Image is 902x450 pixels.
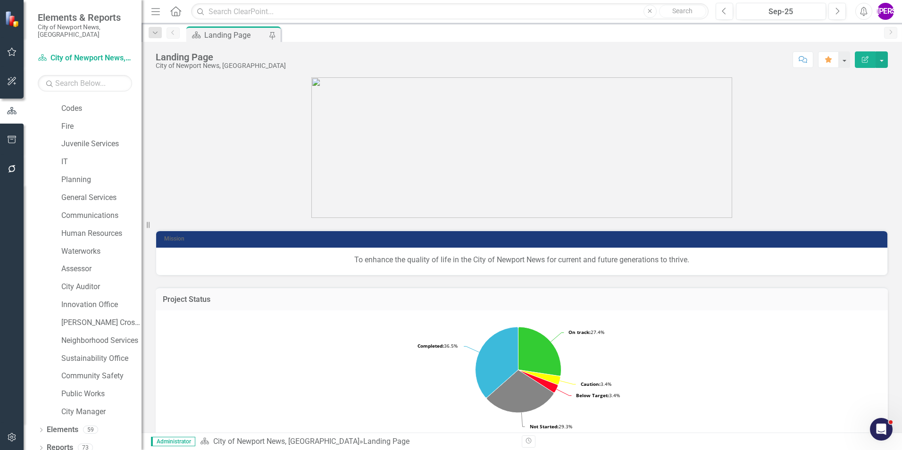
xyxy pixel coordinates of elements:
[61,353,142,364] a: Sustainability Office
[736,3,826,20] button: Sep-25
[61,103,142,114] a: Codes
[530,423,559,430] tspan: Not Started:
[213,437,359,446] a: City of Newport News, [GEOGRAPHIC_DATA]
[5,11,21,27] img: ClearPoint Strategy
[163,295,881,304] h3: Project Status
[568,329,591,335] tspan: On track:
[166,255,878,266] p: To enhance the quality of life in the City of Newport News for current and future generations to ...
[204,29,267,41] div: Landing Page
[191,3,709,20] input: Search ClearPoint...
[739,6,823,17] div: Sep-25
[151,437,195,446] span: Administrator
[870,418,893,441] iframe: Intercom live chat
[200,436,515,447] div: »
[61,228,142,239] a: Human Resources
[418,342,458,349] text: 36.5%
[61,210,142,221] a: Communications
[61,139,142,150] a: Juvenile Services
[61,317,142,328] a: [PERSON_NAME] Crossing
[61,175,142,185] a: Planning
[38,75,132,92] input: Search Below...
[61,246,142,257] a: Waterworks
[38,53,132,64] a: City of Newport News, [GEOGRAPHIC_DATA]
[61,157,142,167] a: IT
[38,12,132,23] span: Elements & Reports
[61,264,142,275] a: Assessor
[61,300,142,310] a: Innovation Office
[576,392,620,399] text: 3.4%
[475,327,518,398] path: Completed, 76.
[877,3,894,20] button: [PERSON_NAME]
[530,423,572,430] text: 29.3%
[83,426,98,434] div: 59
[418,342,444,349] tspan: Completed:
[672,7,693,15] span: Search
[487,370,554,413] path: Not Started, 61.
[164,236,883,242] h3: Mission
[61,282,142,292] a: City Auditor
[38,23,132,39] small: City of Newport News, [GEOGRAPHIC_DATA]
[518,327,561,376] path: On track, 57.
[61,192,142,203] a: General Services
[576,392,609,399] tspan: Below Target:
[568,329,604,335] text: 27.4%
[47,425,78,435] a: Elements
[581,381,601,387] tspan: Caution:
[518,370,558,392] path: Below Target, 7.
[581,381,611,387] text: 3.4%
[156,62,286,69] div: City of Newport News, [GEOGRAPHIC_DATA]
[61,407,142,417] a: City Manager
[518,370,560,384] path: Caution, 7.
[156,52,286,62] div: Landing Page
[61,389,142,400] a: Public Works
[659,5,706,18] button: Search
[363,437,409,446] div: Landing Page
[61,121,142,132] a: Fire
[61,335,142,346] a: Neighborhood Services
[61,371,142,382] a: Community Safety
